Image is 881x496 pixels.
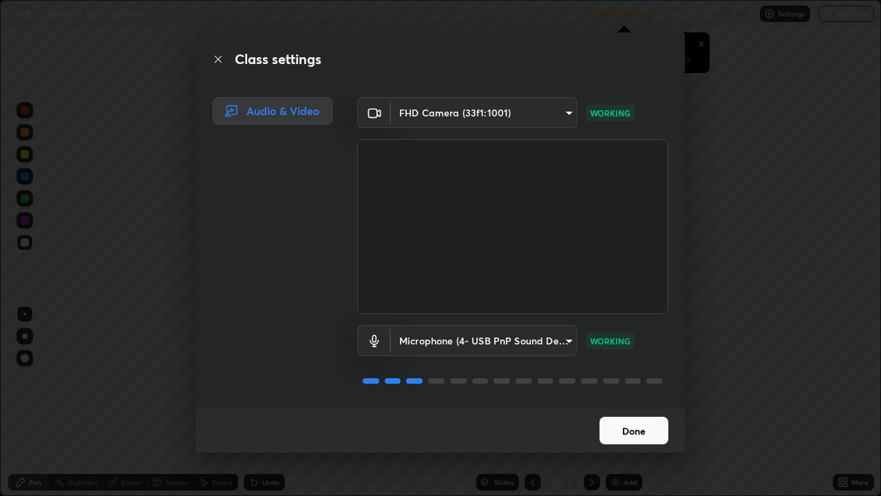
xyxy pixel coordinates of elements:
[590,107,630,119] p: WORKING
[590,335,630,347] p: WORKING
[235,49,321,70] h2: Class settings
[391,97,577,128] div: FHD Camera (33f1:1001)
[599,417,668,444] button: Done
[391,325,577,356] div: FHD Camera (33f1:1001)
[213,97,332,125] div: Audio & Video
